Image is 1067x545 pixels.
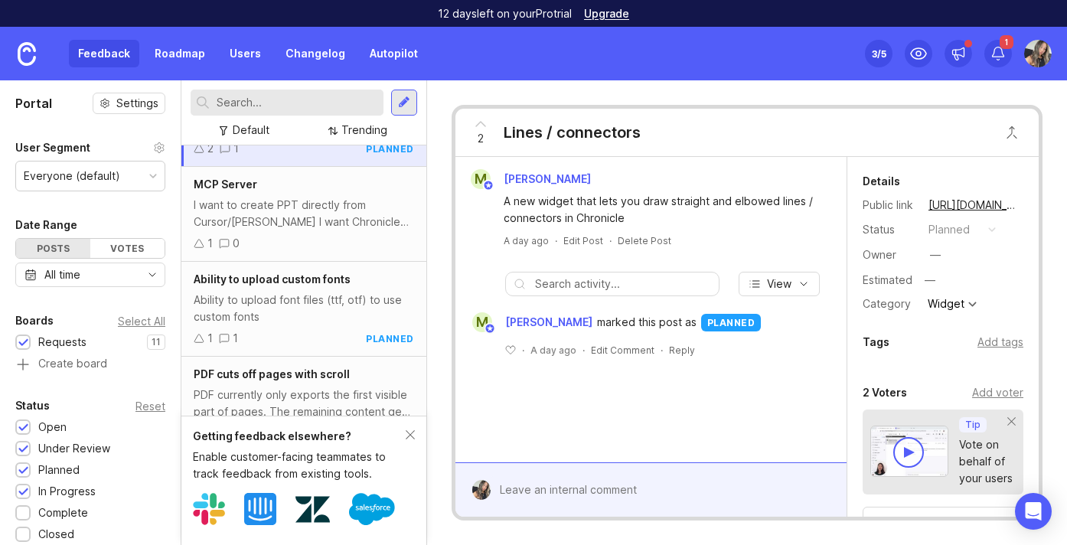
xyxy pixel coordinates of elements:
[609,234,612,247] div: ·
[959,436,1013,487] div: Vote on behalf of your users
[661,344,663,357] div: ·
[928,221,970,238] div: planned
[38,334,86,351] div: Requests
[152,336,161,348] p: 11
[618,234,671,247] div: Delete Post
[563,234,603,247] div: Edit Post
[597,314,697,331] span: marked this post as
[220,40,270,67] a: Users
[472,480,491,500] img: Renee Zhang
[535,276,711,292] input: Search activity...
[181,167,426,262] a: MCP ServerI want to create PPT directly from Cursor/[PERSON_NAME] I want Chronicle MCP Server so ...
[135,402,165,410] div: Reset
[591,344,654,357] div: Edit Comment
[471,169,491,189] div: M
[233,140,239,157] div: 1
[15,397,50,415] div: Status
[38,483,96,500] div: In Progress
[504,234,549,247] span: A day ago
[863,197,916,214] div: Public link
[530,344,576,357] span: A day ago
[194,292,414,325] div: Ability to upload font files (ttf, otf) to use custom fonts
[504,172,591,185] span: [PERSON_NAME]
[207,330,213,347] div: 1
[276,40,354,67] a: Changelog
[361,40,427,67] a: Autopilot
[90,239,165,258] div: Votes
[865,40,892,67] button: 3/5
[478,130,484,147] span: 2
[194,197,414,230] div: I want to create PPT directly from Cursor/[PERSON_NAME] I want Chronicle MCP Server so that I can...
[584,8,629,19] a: Upgrade
[972,384,1023,401] div: Add voter
[669,344,695,357] div: Reply
[484,323,495,335] img: member badge
[1015,493,1052,530] div: Open Intercom Messenger
[349,486,395,532] img: Salesforce logo
[15,94,52,113] h1: Portal
[555,234,557,247] div: ·
[93,93,165,114] button: Settings
[38,440,110,457] div: Under Review
[1024,40,1052,67] img: Renee Zhang
[194,367,350,380] span: PDF cuts off pages with scroll
[1000,35,1013,49] span: 1
[118,317,165,325] div: Select All
[15,216,77,234] div: Date Range
[463,312,597,332] a: M[PERSON_NAME]
[341,122,387,139] div: Trending
[194,387,414,420] div: PDF currently only exports the first visible part of pages. The remaining content gets cut off.
[920,270,940,290] div: —
[924,195,1023,215] a: [URL][DOMAIN_NAME]
[15,358,165,372] a: Create board
[38,419,67,436] div: Open
[116,96,158,111] span: Settings
[295,492,330,527] img: Zendesk logo
[16,239,90,258] div: Posts
[701,314,762,331] div: planned
[244,493,276,525] img: Intercom logo
[863,383,907,402] div: 2 Voters
[582,344,585,357] div: ·
[505,314,592,331] span: [PERSON_NAME]
[930,246,941,263] div: —
[977,334,1023,351] div: Add tags
[767,276,791,292] span: View
[194,272,351,286] span: Ability to upload custom fonts
[233,330,238,347] div: 1
[44,266,80,283] div: All time
[863,221,916,238] div: Status
[38,504,88,521] div: Complete
[504,122,641,143] div: Lines / connectors
[15,312,54,330] div: Boards
[366,142,414,155] div: planned
[194,178,257,191] span: MCP Server
[472,312,492,332] div: M
[870,426,948,477] img: video-thumbnail-vote-d41b83416815613422e2ca741bf692cc.jpg
[193,428,406,445] div: Getting feedback elsewhere?
[140,269,165,281] svg: toggle icon
[366,332,414,345] div: planned
[233,235,240,252] div: 0
[18,42,36,66] img: Canny Home
[482,180,494,191] img: member badge
[739,272,820,296] button: View
[462,169,603,189] a: M[PERSON_NAME]
[145,40,214,67] a: Roadmap
[181,357,426,452] a: PDF cuts off pages with scrollPDF currently only exports the first visible part of pages. The rem...
[207,235,213,252] div: 1
[872,43,886,64] div: 3 /5
[217,94,377,111] input: Search...
[193,449,406,482] div: Enable customer-facing teammates to track feedback from existing tools.
[207,140,214,157] div: 2
[38,462,80,478] div: Planned
[863,295,916,312] div: Category
[928,299,964,309] div: Widget
[15,139,90,157] div: User Segment
[965,419,981,431] p: Tip
[504,193,816,227] div: A new widget that lets you draw straight and elbowed lines / connectors in Chronicle
[24,168,120,184] div: Everyone (default)
[863,172,900,191] div: Details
